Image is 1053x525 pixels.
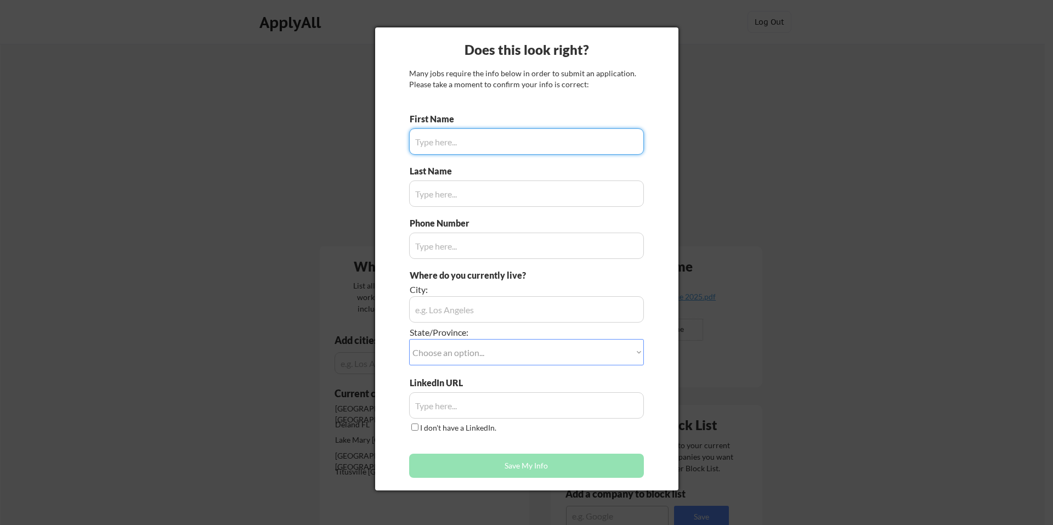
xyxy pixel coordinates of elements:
[409,454,644,478] button: Save My Info
[410,113,463,125] div: First Name
[410,284,582,296] div: City:
[409,392,644,419] input: Type here...
[409,128,644,155] input: Type here...
[409,296,644,323] input: e.g. Los Angeles
[410,377,491,389] div: LinkedIn URL
[410,326,582,338] div: State/Province:
[409,68,644,89] div: Many jobs require the info below in order to submit an application. Please take a moment to confi...
[409,233,644,259] input: Type here...
[410,165,463,177] div: Last Name
[410,269,582,281] div: Where do you currently live?
[420,423,496,432] label: I don't have a LinkedIn.
[409,180,644,207] input: Type here...
[410,217,475,229] div: Phone Number
[375,41,678,59] div: Does this look right?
